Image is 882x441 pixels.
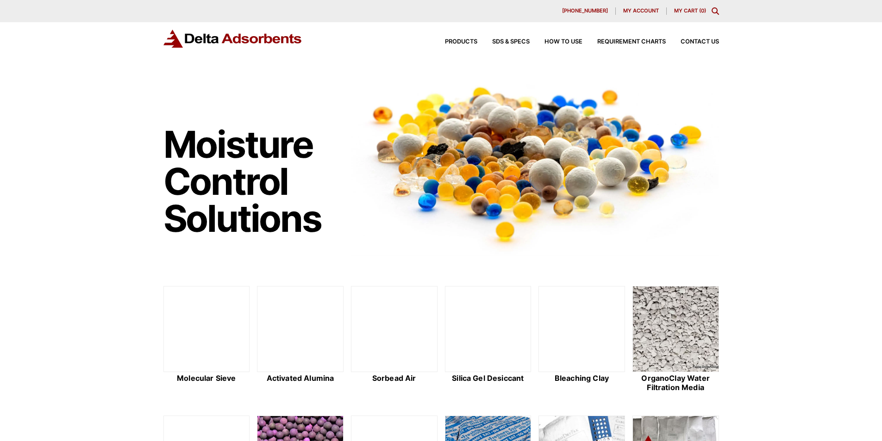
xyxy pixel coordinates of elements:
[597,39,666,45] span: Requirement Charts
[351,70,719,256] img: Image
[681,39,719,45] span: Contact Us
[257,374,344,383] h2: Activated Alumina
[530,39,582,45] a: How to Use
[477,39,530,45] a: SDS & SPECS
[351,374,438,383] h2: Sorbead Air
[582,39,666,45] a: Requirement Charts
[666,39,719,45] a: Contact Us
[616,7,667,15] a: My account
[492,39,530,45] span: SDS & SPECS
[712,7,719,15] div: Toggle Modal Content
[257,286,344,393] a: Activated Alumina
[632,374,719,391] h2: OrganoClay Water Filtration Media
[555,7,616,15] a: [PHONE_NUMBER]
[674,7,706,14] a: My Cart (0)
[538,286,625,393] a: Bleaching Clay
[623,8,659,13] span: My account
[562,8,608,13] span: [PHONE_NUMBER]
[538,374,625,383] h2: Bleaching Clay
[701,7,704,14] span: 0
[163,374,250,383] h2: Molecular Sieve
[163,30,302,48] img: Delta Adsorbents
[163,286,250,393] a: Molecular Sieve
[445,374,532,383] h2: Silica Gel Desiccant
[430,39,477,45] a: Products
[445,286,532,393] a: Silica Gel Desiccant
[445,39,477,45] span: Products
[163,126,342,237] h1: Moisture Control Solutions
[544,39,582,45] span: How to Use
[632,286,719,393] a: OrganoClay Water Filtration Media
[351,286,438,393] a: Sorbead Air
